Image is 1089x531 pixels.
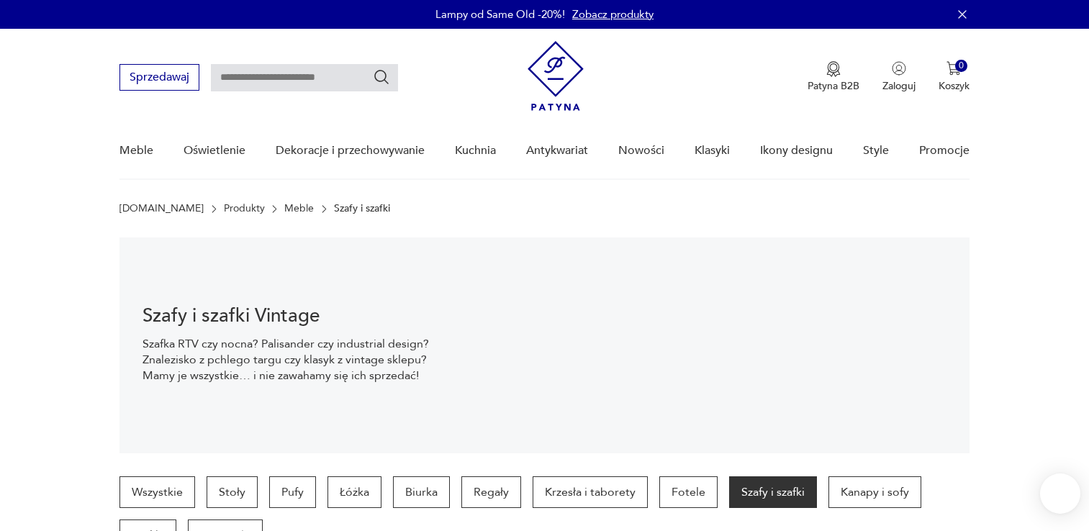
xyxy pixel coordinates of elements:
a: Sprzedawaj [119,73,199,83]
a: Oświetlenie [184,123,245,178]
p: Koszyk [939,79,970,93]
a: [DOMAIN_NAME] [119,203,204,214]
a: Krzesła i taborety [533,476,648,508]
a: Meble [284,203,314,214]
a: Zobacz produkty [572,7,654,22]
a: Regały [461,476,521,508]
img: Ikona medalu [826,61,841,77]
a: Pufy [269,476,316,508]
p: Szafy i szafki [334,203,390,214]
img: Ikonka użytkownika [892,61,906,76]
iframe: Smartsupp widget button [1040,473,1080,514]
a: Kanapy i sofy [828,476,921,508]
a: Kuchnia [455,123,496,178]
img: Patyna - sklep z meblami i dekoracjami vintage [528,41,584,111]
button: Sprzedawaj [119,64,199,91]
p: Patyna B2B [808,79,859,93]
img: Ikona koszyka [946,61,961,76]
a: Dekoracje i przechowywanie [276,123,425,178]
p: Zaloguj [882,79,916,93]
a: Łóżka [327,476,381,508]
a: Antykwariat [526,123,588,178]
a: Produkty [224,203,265,214]
a: Wszystkie [119,476,195,508]
a: Meble [119,123,153,178]
a: Style [863,123,889,178]
a: Szafy i szafki [729,476,817,508]
a: Nowości [618,123,664,178]
a: Ikony designu [760,123,833,178]
a: Promocje [919,123,970,178]
button: 0Koszyk [939,61,970,93]
button: Patyna B2B [808,61,859,93]
a: Stoły [207,476,258,508]
a: Ikona medaluPatyna B2B [808,61,859,93]
div: 0 [955,60,967,72]
a: Biurka [393,476,450,508]
a: Klasyki [695,123,730,178]
button: Szukaj [373,68,390,86]
h1: Szafy i szafki Vintage [143,307,436,324]
a: Fotele [659,476,718,508]
p: Lampy od Same Old -20%! [435,7,565,22]
button: Zaloguj [882,61,916,93]
p: Szafka RTV czy nocna? Palisander czy industrial design? Znalezisko z pchlego targu czy klasyk z v... [143,336,436,383]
